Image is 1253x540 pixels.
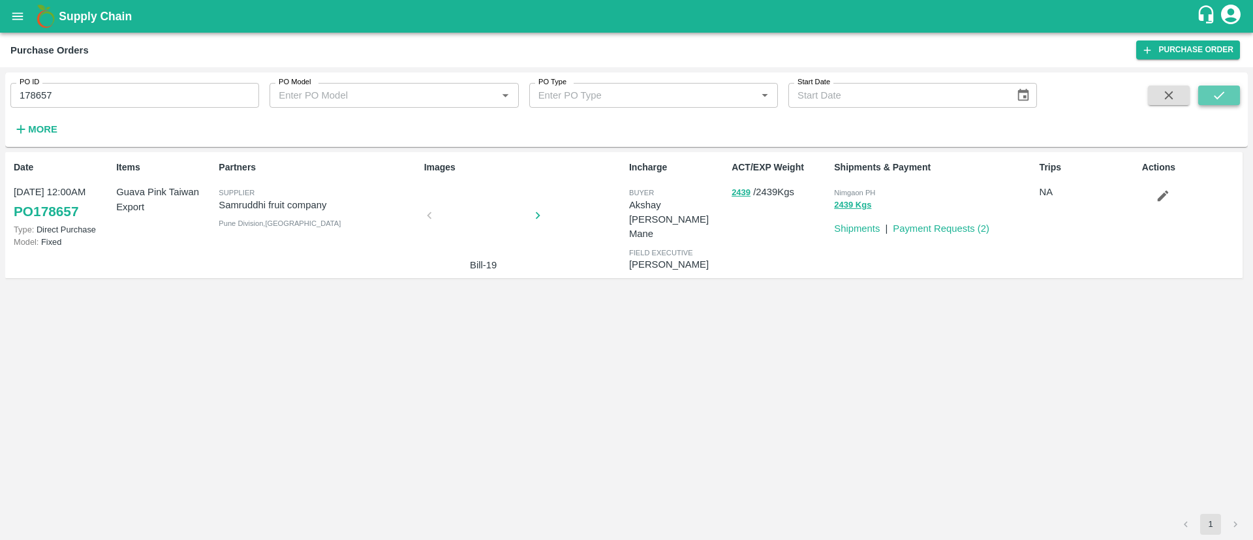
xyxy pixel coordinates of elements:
p: [DATE] 12:00AM [14,185,111,199]
p: Items [116,161,213,174]
p: Partners [219,161,418,174]
p: ACT/EXP Weight [732,161,829,174]
span: Model: [14,237,39,247]
div: customer-support [1196,5,1219,28]
input: Enter PO Model [273,87,476,104]
p: Trips [1040,161,1137,174]
a: Supply Chain [59,7,1196,25]
button: Choose date [1011,83,1036,108]
p: NA [1040,185,1137,199]
span: Pune Division , [GEOGRAPHIC_DATA] [219,219,341,227]
button: Open [756,87,773,104]
label: PO Model [279,77,311,87]
button: Open [497,87,514,104]
a: Purchase Order [1136,40,1240,59]
img: logo [33,3,59,29]
span: Type: [14,225,34,234]
input: Enter PO Type [533,87,735,104]
button: page 1 [1200,514,1221,535]
p: / 2439 Kgs [732,185,829,200]
p: Samruddhi fruit company [219,198,418,212]
b: Supply Chain [59,10,132,23]
strong: More [28,124,57,135]
p: Guava Pink Taiwan Export [116,185,213,214]
span: field executive [629,249,693,257]
a: PO178657 [14,200,78,223]
p: [PERSON_NAME] [629,257,726,272]
a: Payment Requests (2) [893,223,989,234]
p: Shipments & Payment [834,161,1034,174]
p: Date [14,161,111,174]
input: Start Date [788,83,1006,108]
span: Nimgaon PH [834,189,875,197]
p: Bill-19 [435,258,533,272]
div: account of current user [1219,3,1243,30]
div: | [880,216,888,236]
label: PO Type [538,77,566,87]
button: 2439 [732,185,750,200]
span: Supplier [219,189,255,197]
label: PO ID [20,77,39,87]
p: Incharge [629,161,726,174]
input: Enter PO ID [10,83,259,108]
p: Actions [1142,161,1239,174]
button: open drawer [3,1,33,31]
p: Fixed [14,236,111,248]
p: Images [424,161,624,174]
div: Purchase Orders [10,42,89,59]
p: Direct Purchase [14,223,111,236]
nav: pagination navigation [1173,514,1248,535]
span: buyer [629,189,654,197]
button: 2439 Kgs [834,198,871,213]
p: Akshay [PERSON_NAME] Mane [629,198,726,242]
label: Start Date [797,77,830,87]
a: Shipments [834,223,880,234]
button: More [10,118,61,140]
